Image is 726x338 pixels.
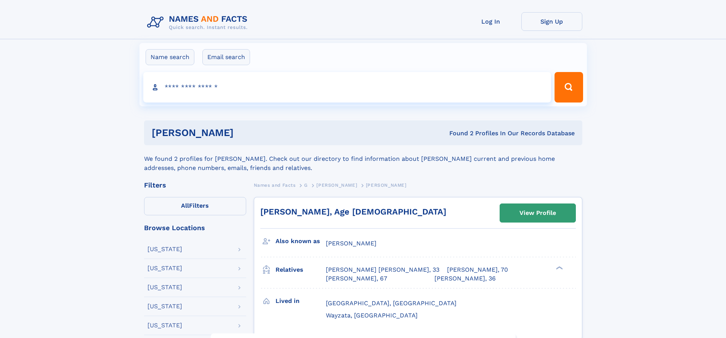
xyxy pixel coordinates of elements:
div: Browse Locations [144,224,246,231]
div: We found 2 profiles for [PERSON_NAME]. Check out our directory to find information about [PERSON_... [144,145,582,173]
div: [US_STATE] [147,246,182,252]
a: Names and Facts [254,180,296,190]
img: Logo Names and Facts [144,12,254,33]
span: [PERSON_NAME] [316,183,357,188]
span: [PERSON_NAME] [366,183,407,188]
label: Name search [146,49,194,65]
div: Filters [144,182,246,189]
span: [GEOGRAPHIC_DATA], [GEOGRAPHIC_DATA] [326,300,457,307]
a: View Profile [500,204,575,222]
label: Filters [144,197,246,215]
input: search input [143,72,551,103]
h3: Also known as [276,235,326,248]
label: Email search [202,49,250,65]
a: [PERSON_NAME], 36 [434,274,496,283]
a: G [304,180,308,190]
a: [PERSON_NAME], 70 [447,266,508,274]
div: ❯ [554,266,563,271]
a: Sign Up [521,12,582,31]
span: All [181,202,189,209]
span: [PERSON_NAME] [326,240,377,247]
h3: Relatives [276,263,326,276]
a: [PERSON_NAME], Age [DEMOGRAPHIC_DATA] [260,207,446,216]
a: [PERSON_NAME] [PERSON_NAME], 33 [326,266,439,274]
a: [PERSON_NAME] [316,180,357,190]
h3: Lived in [276,295,326,308]
div: [US_STATE] [147,322,182,328]
div: View Profile [519,204,556,222]
div: [US_STATE] [147,265,182,271]
button: Search Button [555,72,583,103]
span: G [304,183,308,188]
a: [PERSON_NAME], 67 [326,274,387,283]
div: Found 2 Profiles In Our Records Database [341,129,575,138]
h1: [PERSON_NAME] [152,128,341,138]
div: [US_STATE] [147,303,182,309]
span: Wayzata, [GEOGRAPHIC_DATA] [326,312,418,319]
a: Log In [460,12,521,31]
div: [US_STATE] [147,284,182,290]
